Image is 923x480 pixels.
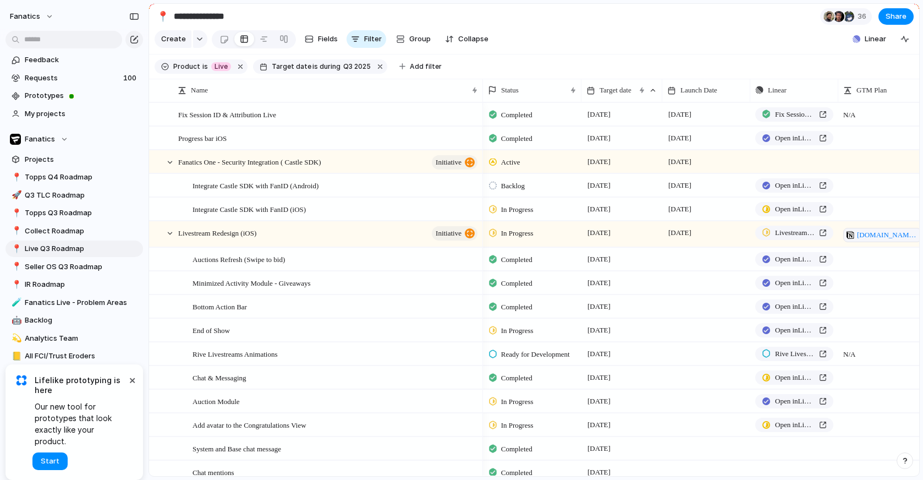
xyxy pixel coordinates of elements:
span: 100 [123,73,139,84]
span: Ready for Development [501,349,570,360]
button: 📍 [10,226,21,237]
span: Completed [501,444,532,455]
span: Name [191,85,208,96]
span: Livestream Redesign (iOS) [178,226,256,239]
span: Live [215,62,228,72]
span: [DATE] [585,108,613,121]
div: 📍 [12,279,19,291]
a: Prototypes [6,88,143,104]
span: All FCI/Trust Eroders [25,351,139,362]
span: Share [886,11,906,22]
span: initiative [436,226,461,241]
span: Fix Session ID & Attribution Live [178,108,276,121]
span: [DATE] [585,253,613,266]
span: [DATE] [585,442,613,455]
div: 📍Topps Q3 Roadmap [6,205,143,221]
span: Status [501,85,519,96]
span: Open in Linear [775,180,815,191]
a: Rive Livestreams Animations [755,347,833,361]
span: [DATE] [666,226,694,239]
span: Open in Linear [775,372,815,383]
button: is [200,61,210,73]
div: 🤖Backlog [6,312,143,329]
span: Feedback [25,54,139,66]
a: Open inLinear [755,323,833,337]
span: Rive Livestreams Animations [193,347,278,360]
span: Completed [501,302,532,313]
span: Live Q3 Roadmap [25,243,139,254]
span: Collect Roadmap [25,226,139,237]
span: Seller OS Q3 Roadmap [25,261,139,272]
span: IR Roadmap [25,279,139,290]
span: In Progress [501,204,534,215]
span: Create [161,34,186,45]
span: is [202,62,208,72]
button: 📍 [10,279,21,290]
a: Open inLinear [755,202,833,216]
span: In Progress [501,228,534,239]
span: Completed [501,254,532,265]
span: initiative [436,155,461,170]
div: 🚀 [12,189,19,201]
button: 📍 [154,8,172,25]
a: Open inLinear [755,299,833,314]
span: Fanatics Live - Problem Areas [25,297,139,308]
a: Open inLinear [755,370,833,385]
span: Linear [865,34,886,45]
button: Live [209,61,233,73]
div: 📍 [157,9,169,24]
span: [DATE] [585,371,613,384]
span: [DATE] [585,179,613,192]
span: Open in Linear [775,133,815,144]
span: [DATE] [585,226,613,239]
span: Fanatics One - Security Integration ( Castle SDK) [178,155,321,168]
a: Requests100 [6,70,143,86]
span: Progress bar iOS [178,132,227,144]
span: Fields [318,34,338,45]
a: Open inLinear [755,394,833,408]
button: Linear [848,31,891,47]
a: Open inLinear [755,131,833,145]
a: 📍Topps Q4 Roadmap [6,169,143,186]
span: Open in Linear [775,325,815,336]
a: 📍Collect Roadmap [6,223,143,239]
span: Open in Linear [775,419,815,430]
span: Open in Linear [775,396,815,407]
a: 🚀Q3 TLC Roadmap [6,187,143,204]
span: Completed [501,373,532,384]
span: Integrate Castle SDK with FanID (iOS) [193,203,306,215]
span: Product [173,62,200,72]
span: Add filter [410,62,442,72]
button: 📒 [10,351,21,362]
span: [DATE] [585,466,613,479]
span: fanatics [10,11,40,22]
button: Fields [300,30,342,48]
span: [DATE] [585,418,613,432]
span: Open in Linear [775,204,815,215]
button: Create [155,30,191,48]
div: 💫Analytics Team [6,330,143,347]
span: [DATE] [585,155,613,168]
span: Linear [768,85,787,96]
button: Dismiss [125,373,139,386]
button: 🚀 [10,190,21,201]
span: 36 [858,11,870,22]
span: Topps Q4 Roadmap [25,172,139,183]
span: [DATE] [585,132,613,145]
span: Collapse [458,34,488,45]
span: Launch Date [680,85,717,96]
span: [DATE] [585,300,613,313]
span: Fanatics [25,134,55,145]
span: Fix Session ID & Attribution Live [775,109,815,120]
button: initiative [432,226,477,241]
a: 📒All FCI/Trust Eroders [6,348,143,364]
a: Fix Session ID & Attribution Live [755,107,833,122]
span: In Progress [501,396,534,407]
span: is [312,62,318,72]
span: Active [501,157,520,168]
button: 🤖 [10,315,21,326]
span: Bottom Action Bar [193,300,247,313]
